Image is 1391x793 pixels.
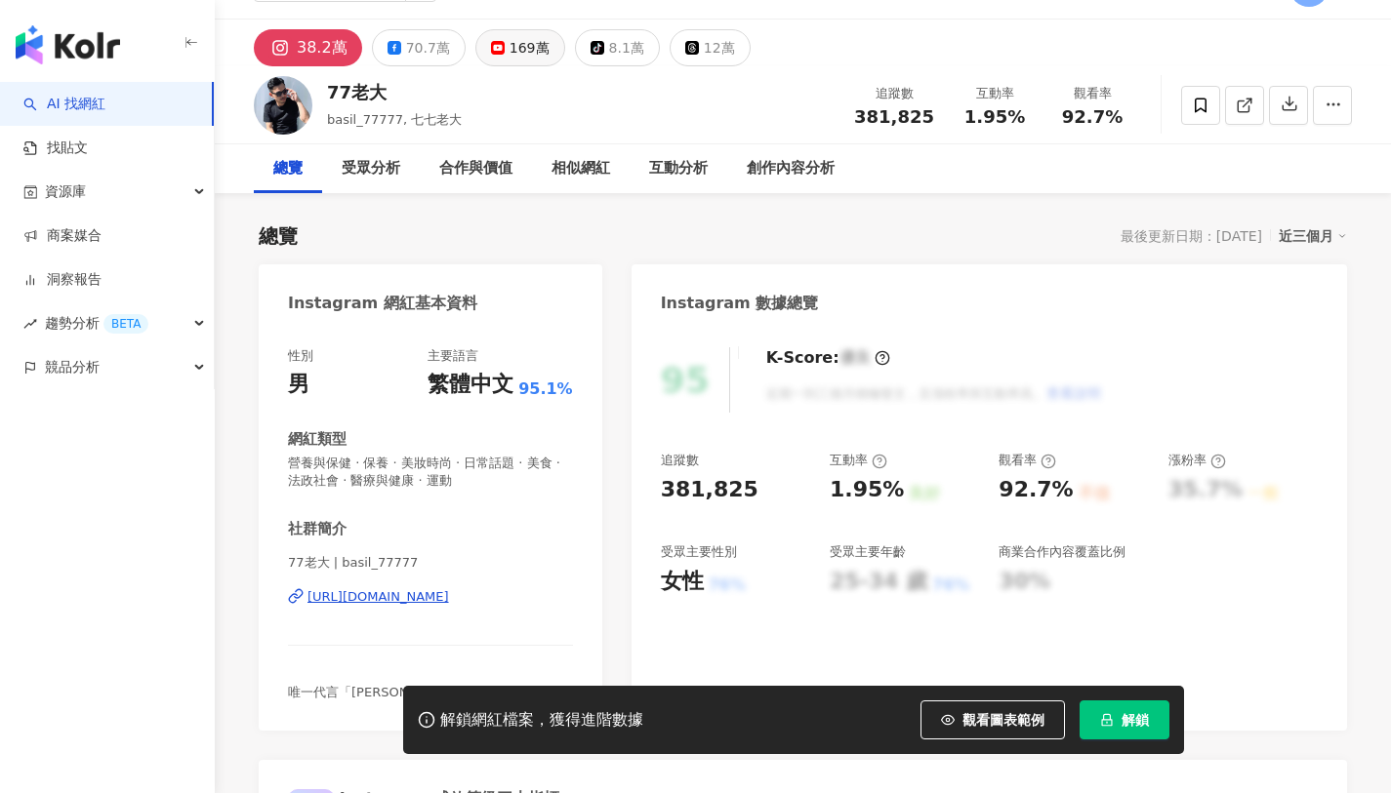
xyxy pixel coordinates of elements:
[964,107,1025,127] span: 1.95%
[16,25,120,64] img: logo
[475,29,565,66] button: 169萬
[428,370,513,400] div: 繁體中文
[518,378,573,400] span: 95.1%
[259,222,298,250] div: 總覽
[1121,228,1262,244] div: 最後更新日期：[DATE]
[958,84,1032,103] div: 互動率
[552,157,610,180] div: 相似網紅
[45,170,86,214] span: 資源庫
[1080,700,1169,739] button: 解鎖
[23,226,102,246] a: 商案媒合
[661,567,704,597] div: 女性
[661,543,737,561] div: 受眾主要性別
[288,455,573,490] span: 營養與保健 · 保養 · 美妝時尚 · 日常話題 · 美食 · 法政社會 · 醫療與健康 · 運動
[23,270,102,290] a: 洞察報告
[747,157,835,180] div: 創作內容分析
[307,588,449,606] div: [URL][DOMAIN_NAME]
[649,157,708,180] div: 互動分析
[23,317,37,331] span: rise
[999,475,1073,505] div: 92.7%
[830,543,906,561] div: 受眾主要年齡
[45,345,100,389] span: 競品分析
[609,34,644,61] div: 8.1萬
[921,700,1065,739] button: 觀看圖表範例
[23,95,105,114] a: searchAI 找網紅
[254,76,312,135] img: KOL Avatar
[766,347,890,369] div: K-Score :
[704,34,735,61] div: 12萬
[661,293,819,314] div: Instagram 數據總覽
[273,157,303,180] div: 總覽
[962,712,1044,728] span: 觀看圖表範例
[1100,713,1114,727] span: lock
[1122,712,1149,728] span: 解鎖
[342,157,400,180] div: 受眾分析
[661,452,699,469] div: 追蹤數
[103,314,148,334] div: BETA
[440,710,643,731] div: 解鎖網紅檔案，獲得進階數據
[854,84,934,103] div: 追蹤數
[254,29,362,66] button: 38.2萬
[327,80,462,104] div: 77老大
[1055,84,1129,103] div: 觀看率
[288,519,347,539] div: 社群簡介
[297,34,348,61] div: 38.2萬
[288,588,573,606] a: [URL][DOMAIN_NAME]
[372,29,466,66] button: 70.7萬
[1279,223,1347,249] div: 近三個月
[288,347,313,365] div: 性別
[23,139,88,158] a: 找貼文
[288,370,309,400] div: 男
[510,34,550,61] div: 169萬
[428,347,478,365] div: 主要語言
[999,543,1125,561] div: 商業合作內容覆蓋比例
[999,452,1056,469] div: 觀看率
[288,685,508,699] span: 唯一代言「[PERSON_NAME]輕養生」
[670,29,751,66] button: 12萬
[1168,452,1226,469] div: 漲粉率
[288,293,477,314] div: Instagram 網紅基本資料
[1062,107,1123,127] span: 92.7%
[439,157,512,180] div: 合作與價值
[854,106,934,127] span: 381,825
[288,429,347,450] div: 網紅類型
[45,301,148,345] span: 趨勢分析
[288,554,573,572] span: 77老大 | basil_77777
[661,475,758,505] div: 381,825
[830,475,904,505] div: 1.95%
[575,29,660,66] button: 8.1萬
[830,452,887,469] div: 互動率
[406,34,450,61] div: 70.7萬
[327,112,462,127] span: basil_77777, 七七老大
